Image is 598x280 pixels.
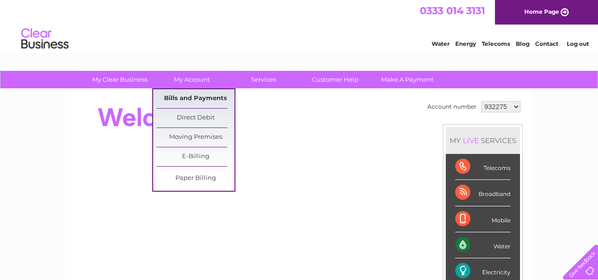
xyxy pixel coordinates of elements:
[296,71,374,88] a: Customer Help
[156,89,234,108] a: Bills and Payments
[482,40,510,47] a: Telecoms
[368,71,446,88] a: Make A Payment
[425,99,479,115] td: Account number
[455,232,511,258] div: Water
[516,40,529,47] a: Blog
[535,40,558,47] a: Contact
[156,128,234,147] a: Moving Premises
[455,40,476,47] a: Energy
[153,71,231,88] a: My Account
[156,169,234,188] a: Paper Billing
[455,154,511,180] div: Telecoms
[76,5,523,46] div: Clear Business is a trading name of Verastar Limited (registered in [GEOGRAPHIC_DATA] No. 3667643...
[21,25,69,53] img: logo.png
[420,5,485,17] a: 0333 014 3131
[156,109,234,127] a: Direct Debit
[567,40,589,47] a: Log out
[446,127,520,154] div: MY SERVICES
[455,206,511,232] div: Mobile
[225,71,303,88] a: Services
[461,136,481,145] div: LIVE
[455,180,511,206] div: Broadband
[156,147,234,166] a: E-Billing
[81,71,159,88] a: My Clear Business
[432,40,450,47] a: Water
